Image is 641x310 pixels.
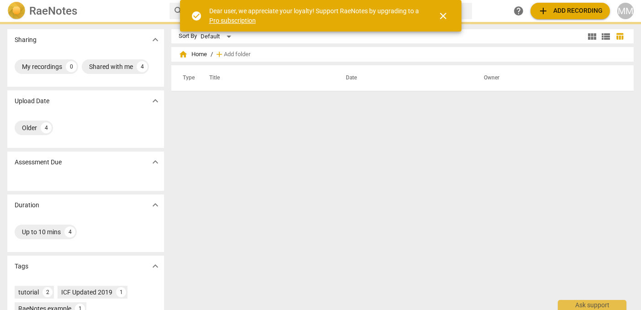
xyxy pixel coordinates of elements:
[148,94,162,108] button: Show more
[150,157,161,168] span: expand_more
[175,65,198,91] th: Type
[587,31,598,42] span: view_module
[224,51,250,58] span: Add folder
[15,158,62,167] p: Assessment Due
[66,61,77,72] div: 0
[7,2,26,20] img: Logo
[61,288,112,297] div: ICF Updated 2019
[15,262,28,271] p: Tags
[148,33,162,47] button: Show more
[201,29,234,44] div: Default
[473,65,624,91] th: Owner
[89,62,133,71] div: Shared with me
[513,5,524,16] span: help
[116,287,126,297] div: 1
[558,300,626,310] div: Ask support
[18,288,39,297] div: tutorial
[613,30,626,43] button: Table view
[22,123,37,132] div: Older
[211,51,213,58] span: /
[137,61,148,72] div: 4
[179,50,207,59] span: Home
[432,5,454,27] button: Close
[191,11,202,21] span: check_circle
[510,3,527,19] a: Help
[585,30,599,43] button: Tile view
[29,5,77,17] h2: RaeNotes
[15,35,37,45] p: Sharing
[148,155,162,169] button: Show more
[179,50,188,59] span: home
[538,5,549,16] span: add
[600,31,611,42] span: view_list
[15,200,39,210] p: Duration
[22,227,61,236] div: Up to 10 mins
[438,11,449,21] span: close
[173,5,184,16] span: search
[198,65,335,91] th: Title
[215,50,224,59] span: add
[209,6,421,25] div: Dear user, we appreciate your loyalty! Support RaeNotes by upgrading to a
[335,65,473,91] th: Date
[179,33,197,40] div: Sort By
[538,5,603,16] span: Add recording
[150,34,161,45] span: expand_more
[150,200,161,210] span: expand_more
[41,122,52,133] div: 4
[615,32,624,41] span: table_chart
[42,287,53,297] div: 2
[150,261,161,272] span: expand_more
[64,226,75,237] div: 4
[7,2,162,20] a: LogoRaeNotes
[148,259,162,273] button: Show more
[530,3,610,19] button: Upload
[150,95,161,106] span: expand_more
[617,3,634,19] button: MM
[15,96,49,106] p: Upload Date
[22,62,62,71] div: My recordings
[599,30,613,43] button: List view
[148,198,162,212] button: Show more
[209,17,256,24] a: Pro subscription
